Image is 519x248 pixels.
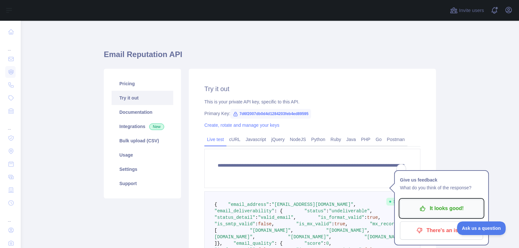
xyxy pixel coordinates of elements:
[304,241,323,246] span: "score"
[204,134,226,145] a: Live test
[378,215,380,220] span: ,
[214,221,255,227] span: "is_smtp_valid"
[255,215,258,220] span: :
[243,134,269,145] a: Javascript
[405,225,478,236] p: There's an issue
[457,221,506,235] iframe: Toggle Customer Support
[345,221,348,227] span: ,
[358,134,373,145] a: PHP
[367,215,378,220] span: true
[204,99,420,105] div: This is your private API key, specific to this API.
[326,228,367,233] span: "[DOMAIN_NAME]"
[255,221,258,227] span: :
[217,241,223,246] span: },
[253,234,255,240] span: ,
[328,134,344,145] a: Ruby
[329,234,332,240] span: ,
[274,241,283,246] span: : {
[334,221,345,227] span: true
[304,208,326,214] span: "status"
[400,199,483,218] button: It looks good!
[449,5,485,16] button: Invite users
[291,228,293,233] span: ,
[226,134,243,145] a: cURL
[258,221,272,227] span: false
[214,202,217,207] span: {
[5,118,16,131] div: ...
[112,91,173,105] a: Try it out
[370,208,372,214] span: ,
[326,241,329,246] span: 0
[326,208,329,214] span: :
[272,202,353,207] span: "[EMAIL_ADDRESS][DOMAIN_NAME]"
[294,215,296,220] span: ,
[370,221,403,227] span: "mx_records"
[214,208,274,214] span: "email_deliverability"
[400,176,483,184] h1: Give us feedback
[214,241,217,246] span: ]
[344,134,359,145] a: Java
[318,215,364,220] span: "is_format_valid"
[274,208,283,214] span: : {
[288,234,329,240] span: "[DOMAIN_NAME]"
[364,234,405,240] span: "[DOMAIN_NAME]"
[5,210,16,223] div: ...
[204,123,279,128] a: Create, rotate and manage your keys
[112,105,173,119] a: Documentation
[373,134,384,145] a: Go
[329,208,370,214] span: "undeliverable"
[367,228,370,233] span: ,
[405,203,478,214] p: It looks good!
[112,77,173,91] a: Pricing
[323,241,326,246] span: :
[272,221,274,227] span: ,
[329,241,332,246] span: ,
[112,134,173,148] a: Bulk upload (CSV)
[269,134,287,145] a: jQuery
[149,124,164,130] span: New
[364,215,367,220] span: :
[112,162,173,176] a: Settings
[400,184,483,192] p: What do you think of the response?
[234,241,274,246] span: "email_quality"
[258,215,293,220] span: "valid_email"
[384,134,407,145] a: Postman
[287,134,308,145] a: NodeJS
[204,110,420,117] div: Primary Key:
[204,84,420,93] h2: Try it out
[386,198,414,206] span: Success
[104,49,436,65] h1: Email Reputation API
[204,149,420,188] textarea: To enrich screen reader interactions, please activate Accessibility in Grammarly extension settings
[250,228,291,233] span: "[DOMAIN_NAME]"
[230,109,311,119] span: 7d6f2007db0d4d1284203feb4ed89595
[459,7,484,14] span: Invite users
[112,119,173,134] a: Integrations New
[214,215,255,220] span: "status_detail"
[296,221,332,227] span: "is_mx_valid"
[112,176,173,191] a: Support
[228,202,269,207] span: "email_address"
[354,202,356,207] span: ,
[269,202,272,207] span: :
[308,134,328,145] a: Python
[400,221,483,240] button: There's an issue
[332,221,334,227] span: :
[5,39,16,52] div: ...
[112,148,173,162] a: Usage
